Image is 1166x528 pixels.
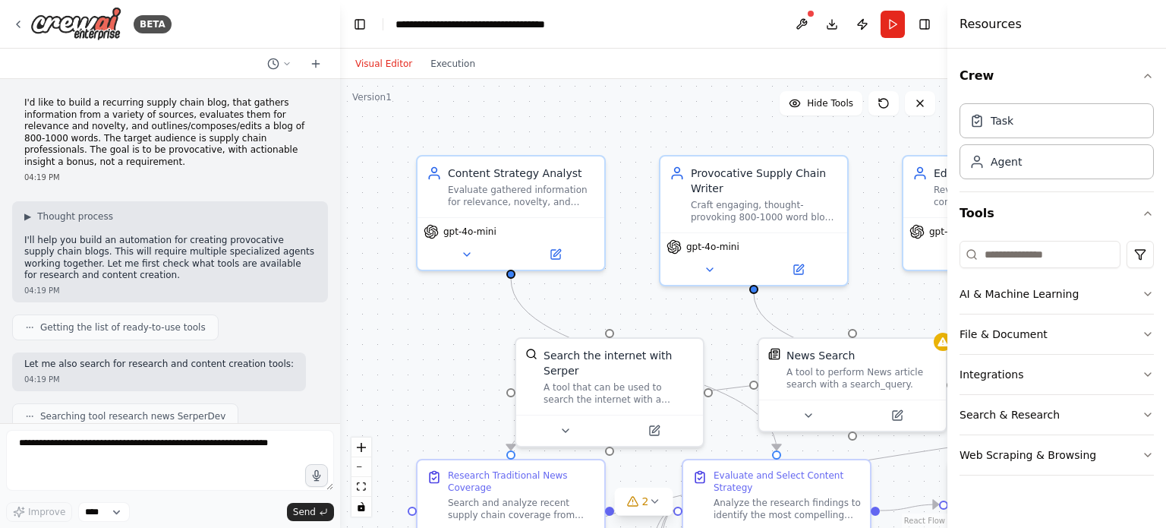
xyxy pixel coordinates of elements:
button: Execution [421,55,484,73]
span: gpt-4o-mini [443,226,496,238]
div: Editorial Quality ControllerReview and polish the blog content for clarity, impact, and professio... [902,155,1092,271]
button: Open in side panel [854,406,940,425]
span: Improve [28,506,65,518]
g: Edge from 3252e05b-e70d-4b72-ac66-87a99f083bde to e6d46e12-c791-4966-aa9c-5f4450cba148 [746,293,1050,450]
button: Send [287,503,334,521]
button: toggle interactivity [351,497,371,517]
div: News Search [786,348,855,363]
div: React Flow controls [351,438,371,517]
span: gpt-4o-mini [686,241,739,253]
span: Hide Tools [807,97,853,109]
span: gpt-4o-mini [929,226,982,238]
span: Thought process [37,210,113,223]
button: fit view [351,477,371,497]
button: Visual Editor [346,55,421,73]
div: Search the internet with Serper [544,348,694,378]
button: Switch to previous chat [261,55,298,73]
div: Analyze the research findings to identify the most compelling and provocative topic for the blog ... [714,497,861,521]
div: 04:19 PM [24,285,316,296]
button: Hide Tools [780,91,862,115]
span: ▶ [24,210,31,223]
div: Content Strategy AnalystEvaluate gathered information for relevance, novelty, and potential to pr... [416,155,606,271]
img: Logo [30,7,121,41]
div: Provocative Supply Chain WriterCraft engaging, thought-provoking 800-1000 word blog posts that ch... [659,155,849,286]
p: I'd like to build a recurring supply chain blog, that gathers information from a variety of sourc... [24,97,316,169]
div: Editorial Quality Controller [934,166,1081,181]
p: I'll help you build an automation for creating provocative supply chain blogs. This will require ... [24,235,316,282]
button: Improve [6,502,72,522]
div: Task [991,113,1013,128]
button: Integrations [960,355,1154,394]
span: Searching tool research news SerperDev [40,410,225,422]
div: A tool that can be used to search the internet with a search_query. Supports different search typ... [544,381,694,406]
span: Getting the list of ready-to-use tools [40,321,206,334]
button: zoom out [351,457,371,477]
button: Web Scraping & Browsing [960,435,1154,475]
div: Evaluate and Select Content Strategy [714,470,861,494]
button: Tools [960,192,1154,235]
div: BETA [134,15,172,33]
div: Craft engaging, thought-provoking 800-1000 word blog posts that challenge conventional supply cha... [691,199,838,223]
p: Let me also search for research and content creation tools: [24,359,294,371]
button: Search & Research [960,395,1154,435]
nav: breadcrumb [395,17,545,32]
div: Search and analyze recent supply chain coverage from major traditional news outlets including AP,... [448,497,595,521]
button: Open in side panel [512,245,598,264]
div: Provocative Supply Chain Writer [691,166,838,196]
button: 2 [615,488,673,516]
div: Research Traditional News Coverage [448,470,595,494]
img: SerperDevTool [525,348,537,360]
button: zoom in [351,438,371,457]
a: React Flow attribution [904,517,945,525]
button: Click to speak your automation idea [305,464,328,487]
span: 2 [642,494,649,509]
button: Start a new chat [304,55,328,73]
div: Content Strategy Analyst [448,166,595,181]
div: SerperDevToolSearch the internet with SerperA tool that can be used to search the internet with a... [515,337,704,447]
h4: Resources [960,15,1022,33]
button: ▶Thought process [24,210,113,223]
button: Hide right sidebar [914,14,935,35]
div: Evaluate gathered information for relevance, novelty, and potential to provoke thought among supp... [448,184,595,208]
g: Edge from c599a808-18e5-4d35-b1fa-28aed68501d4 to f615d678-86ea-4ffa-b833-0b4b40dbc087 [614,503,673,518]
div: Review and polish the blog content for clarity, impact, and professional standards while ensuring... [934,184,1081,208]
img: SerplyNewsSearchTool [768,348,780,360]
div: Tools [960,235,1154,488]
div: A tool to perform News article search with a search_query. [786,366,937,390]
button: AI & Machine Learning [960,274,1154,314]
span: Send [293,506,316,518]
button: File & Document [960,315,1154,354]
g: Edge from 65d43de7-3a0b-43f6-889f-e870048ce1b1 to f615d678-86ea-4ffa-b833-0b4b40dbc087 [503,278,784,450]
g: Edge from f615d678-86ea-4ffa-b833-0b4b40dbc087 to e6d46e12-c791-4966-aa9c-5f4450cba148 [880,497,938,518]
div: Version 1 [352,91,392,103]
div: 04:19 PM [24,172,316,183]
div: 04:19 PM [24,374,294,385]
button: Crew [960,55,1154,97]
button: Open in side panel [755,261,841,279]
div: Crew [960,97,1154,191]
button: Open in side panel [611,422,697,440]
div: SerplyNewsSearchToolNews SearchA tool to perform News article search with a search_query. [758,337,947,432]
div: Agent [991,154,1022,169]
button: Hide left sidebar [349,14,370,35]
